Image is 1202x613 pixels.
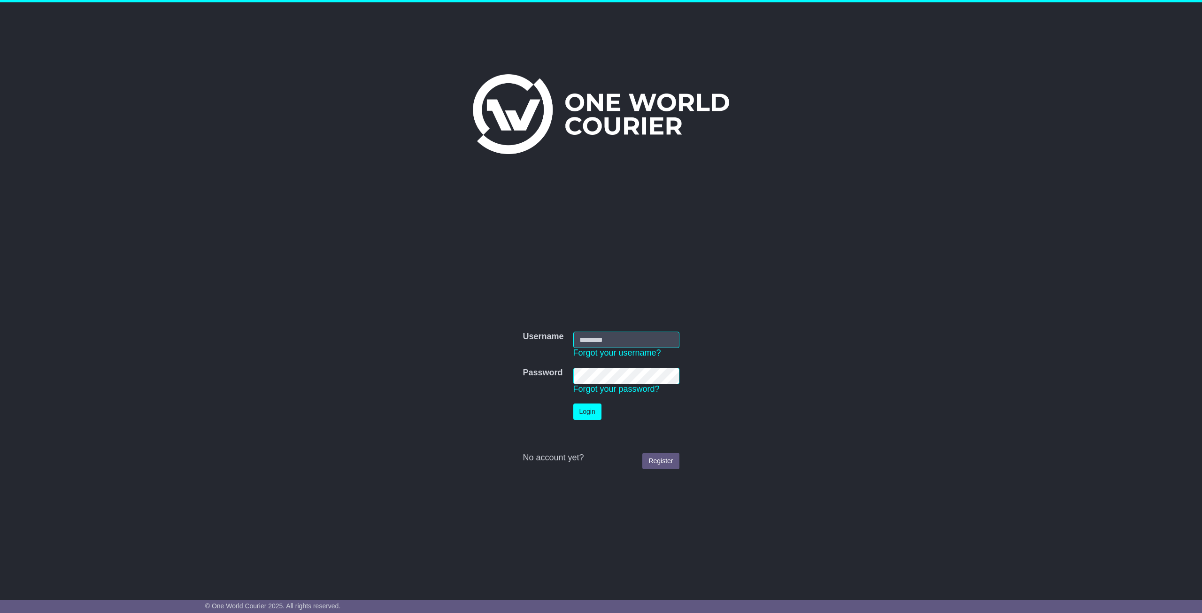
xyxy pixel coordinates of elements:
[473,74,729,154] img: One World
[523,332,563,342] label: Username
[642,453,679,469] a: Register
[205,602,341,610] span: © One World Courier 2025. All rights reserved.
[573,348,661,357] a: Forgot your username?
[523,453,679,463] div: No account yet?
[573,384,660,394] a: Forgot your password?
[573,403,601,420] button: Login
[523,368,562,378] label: Password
